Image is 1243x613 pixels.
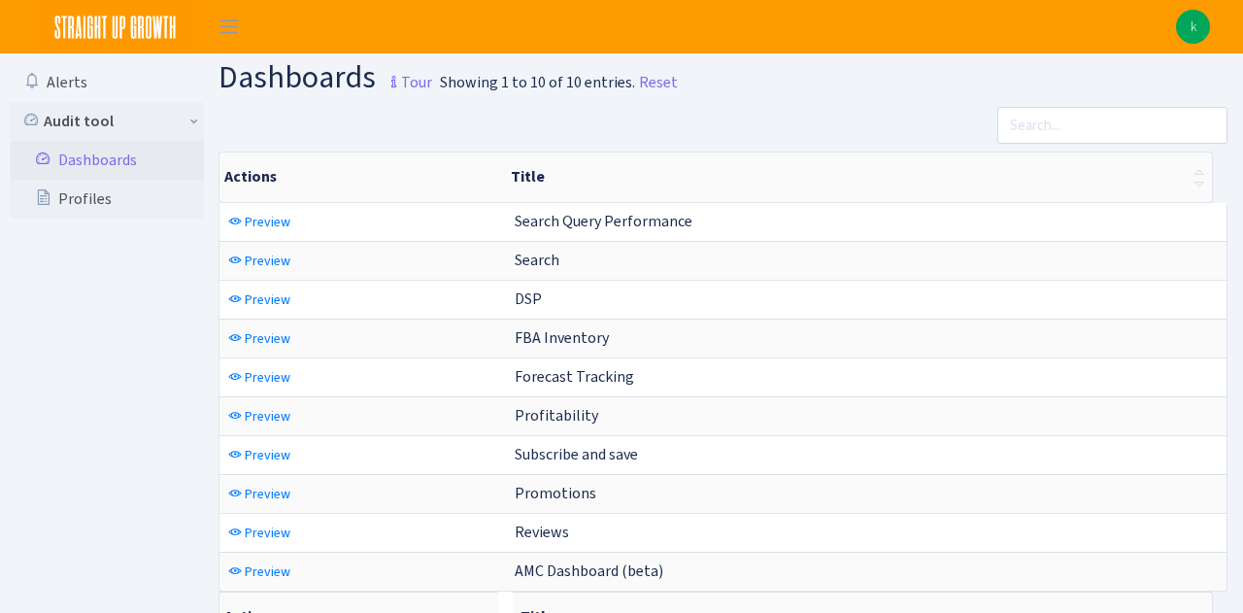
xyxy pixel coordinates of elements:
span: DSP [515,289,542,309]
a: Preview [223,324,295,354]
img: kurt.nguyen [1176,10,1210,44]
a: Preview [223,246,295,276]
span: Preview [245,252,290,270]
span: Subscribe and save [515,444,638,464]
button: Toggle navigation [205,11,253,43]
a: Dashboards [10,141,204,180]
a: Preview [223,401,295,431]
span: Preview [245,290,290,309]
input: Search... [997,107,1227,144]
span: Preview [245,407,290,426]
a: Preview [223,285,295,315]
span: Preview [245,368,290,387]
a: Preview [223,440,295,470]
small: Tour [382,66,432,99]
span: FBA Inventory [515,327,609,348]
span: Preview [245,562,290,581]
th: Title : activate to sort column ascending [503,153,1212,202]
h1: Dashboards [218,61,432,99]
a: Preview [223,557,295,587]
a: Profiles [10,180,204,219]
a: Preview [223,518,295,548]
span: Reviews [515,522,569,542]
span: Preview [245,213,290,231]
a: Audit tool [10,102,204,141]
span: Preview [245,524,290,542]
span: Preview [245,446,290,464]
span: Forecast Tracking [515,366,634,387]
a: Tour [376,56,432,97]
span: Search Query Performance [515,211,692,231]
span: Profitability [515,405,598,426]
a: Alerts [10,63,204,102]
a: k [1176,10,1210,44]
a: Preview [223,479,295,509]
span: Preview [245,485,290,503]
a: Reset [639,71,678,94]
span: Preview [245,329,290,348]
span: Promotions [515,483,596,503]
span: Search [515,250,559,270]
div: Showing 1 to 10 of 10 entries. [440,71,635,94]
a: Preview [223,362,295,392]
th: Actions [219,153,503,202]
a: Preview [223,207,295,237]
span: AMC Dashboard (beta) [515,561,663,581]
